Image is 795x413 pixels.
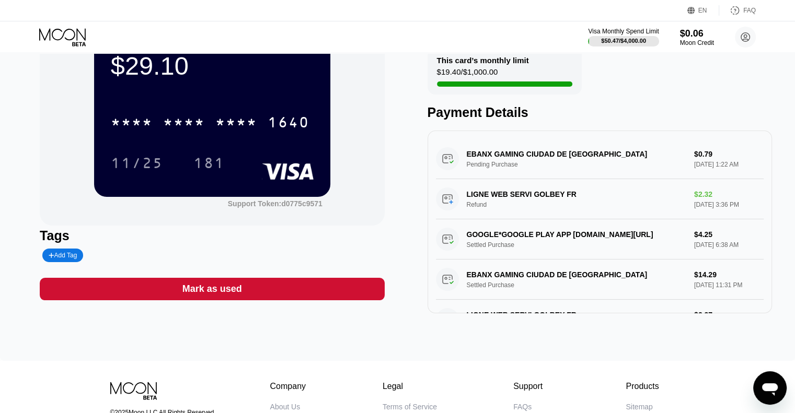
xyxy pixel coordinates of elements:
[680,39,714,46] div: Moon Credit
[680,28,714,46] div: $0.06Moon Credit
[626,403,652,411] div: Sitemap
[513,382,549,391] div: Support
[103,150,171,176] div: 11/25
[437,67,498,81] div: $19.40 / $1,000.00
[513,403,532,411] div: FAQs
[698,7,707,14] div: EN
[383,382,437,391] div: Legal
[428,105,772,120] div: Payment Details
[383,403,437,411] div: Terms of Service
[743,7,756,14] div: FAQ
[186,150,233,176] div: 181
[40,228,384,243] div: Tags
[437,56,529,65] div: This card’s monthly limit
[182,283,242,295] div: Mark as used
[42,249,83,262] div: Add Tag
[719,5,756,16] div: FAQ
[753,371,787,405] iframe: Button to launch messaging window
[268,115,309,132] div: 1640
[49,252,77,259] div: Add Tag
[687,5,719,16] div: EN
[680,28,714,39] div: $0.06
[270,403,301,411] div: About Us
[588,28,659,35] div: Visa Monthly Spend Limit
[228,199,322,208] div: Support Token: d0775c9571
[228,199,322,208] div: Support Token:d0775c9571
[626,382,659,391] div: Products
[588,28,659,46] div: Visa Monthly Spend Limit$50.47/$4,000.00
[40,278,384,300] div: Mark as used
[601,38,646,44] div: $50.47 / $4,000.00
[270,382,306,391] div: Company
[111,156,163,173] div: 11/25
[111,51,314,80] div: $29.10
[193,156,225,173] div: 181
